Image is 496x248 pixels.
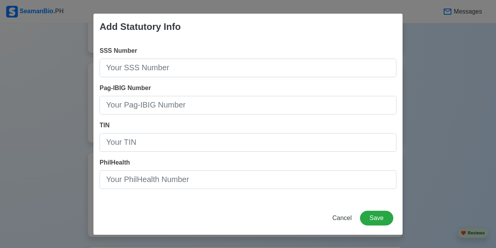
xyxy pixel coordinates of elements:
div: Add Statutory Info [100,20,181,34]
span: PhilHealth [100,159,130,166]
button: Save [360,211,393,225]
input: Your Pag-IBIG Number [100,96,396,114]
span: SSS Number [100,47,137,54]
span: Pag-IBIG Number [100,85,151,91]
button: Cancel [327,211,357,225]
span: Cancel [332,215,352,221]
input: Your PhilHealth Number [100,170,396,189]
input: Your TIN [100,133,396,152]
span: TIN [100,122,110,128]
input: Your SSS Number [100,59,396,77]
